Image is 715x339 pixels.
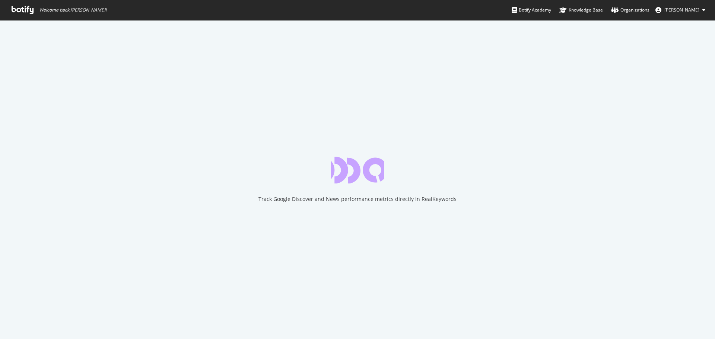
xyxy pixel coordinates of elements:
div: Track Google Discover and News performance metrics directly in RealKeywords [258,195,457,203]
span: Jayath Jayarathna [664,7,699,13]
div: Knowledge Base [559,6,603,14]
div: animation [331,157,384,183]
div: Botify Academy [512,6,551,14]
span: Welcome back, [PERSON_NAME] ! [39,7,107,13]
div: Organizations [611,6,649,14]
button: [PERSON_NAME] [649,4,711,16]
